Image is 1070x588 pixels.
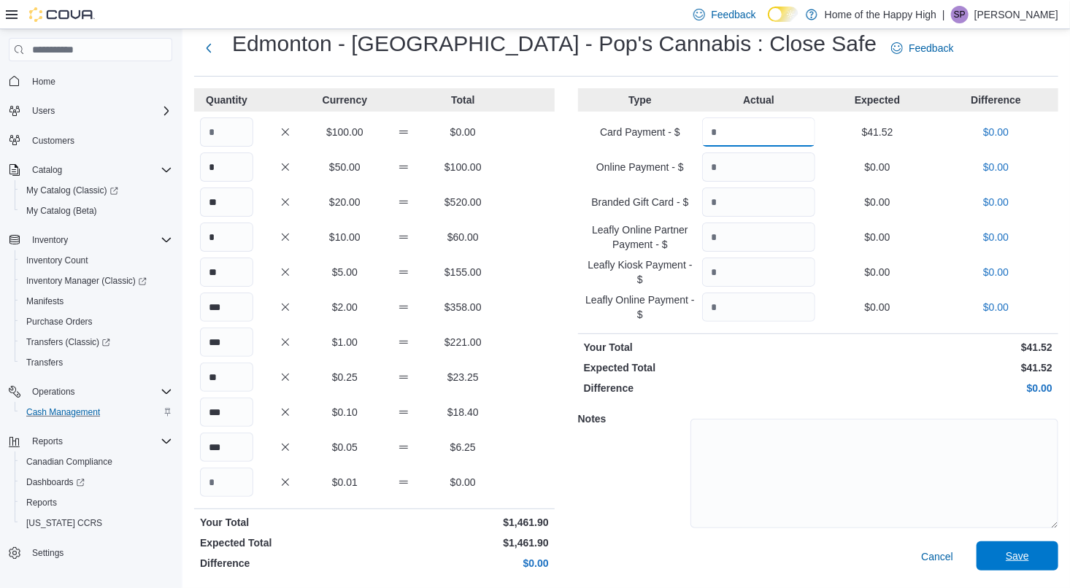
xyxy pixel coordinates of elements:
button: Inventory [3,230,178,250]
button: Reports [3,431,178,452]
p: $0.00 [821,381,1052,395]
p: Leafly Kiosk Payment - $ [584,258,697,287]
button: Catalog [26,161,68,179]
span: Reports [26,433,172,450]
p: Card Payment - $ [584,125,697,139]
span: Transfers [20,354,172,371]
p: $1.00 [318,335,372,349]
p: $0.00 [436,475,490,490]
a: Feedback [885,34,959,63]
a: Canadian Compliance [20,453,118,471]
p: $100.00 [318,125,372,139]
p: Total [436,93,490,107]
input: Quantity [200,363,253,392]
p: $0.00 [436,125,490,139]
button: Canadian Compliance [15,452,178,472]
p: Leafly Online Partner Payment - $ [584,223,697,252]
span: Transfers [26,357,63,368]
p: $0.00 [939,230,1052,244]
button: Settings [3,542,178,563]
span: Dashboards [20,473,172,491]
p: $0.00 [821,300,934,314]
a: My Catalog (Classic) [15,180,178,201]
button: Users [26,102,61,120]
p: Difference [939,93,1052,107]
span: Reports [20,494,172,511]
a: Dashboards [15,472,178,492]
p: Actual [702,93,815,107]
button: Catalog [3,160,178,180]
p: $0.25 [318,370,372,384]
button: Customers [3,130,178,151]
p: $20.00 [318,195,372,209]
input: Quantity [200,152,253,182]
p: Home of the Happy High [825,6,936,23]
span: Home [26,71,172,90]
p: $0.00 [377,556,549,570]
p: $41.52 [821,340,1052,355]
p: $0.00 [939,265,1052,279]
button: Cash Management [15,402,178,422]
span: Purchase Orders [26,316,93,328]
p: $50.00 [318,160,372,174]
button: Next [194,34,223,63]
p: $0.00 [821,160,934,174]
input: Quantity [200,258,253,287]
span: Canadian Compliance [20,453,172,471]
p: $155.00 [436,265,490,279]
p: | [942,6,945,23]
p: Currency [318,93,372,107]
p: $41.52 [821,125,934,139]
p: Branded Gift Card - $ [584,195,697,209]
span: Cash Management [26,406,100,418]
h1: Edmonton - [GEOGRAPHIC_DATA] - Pop's Cannabis : Close Safe [232,29,877,58]
nav: Complex example [9,64,172,587]
p: $6.25 [436,440,490,454]
span: Dark Mode [768,22,769,23]
a: [US_STATE] CCRS [20,514,108,532]
h5: Notes [578,404,688,433]
input: Quantity [702,187,815,217]
p: $1,461.90 [377,535,549,550]
p: $1,461.90 [377,515,549,530]
span: Inventory Manager (Classic) [20,272,172,290]
div: Scott Pfeifle [951,6,969,23]
span: Customers [32,135,74,147]
span: Catalog [26,161,172,179]
input: Quantity [702,258,815,287]
input: Quantity [200,223,253,252]
p: Online Payment - $ [584,160,697,174]
button: Purchase Orders [15,312,178,332]
a: Inventory Manager (Classic) [20,272,153,290]
span: Inventory [32,234,68,246]
p: $221.00 [436,335,490,349]
a: Manifests [20,293,69,310]
span: Canadian Compliance [26,456,112,468]
input: Quantity [200,433,253,462]
button: My Catalog (Beta) [15,201,178,221]
p: $5.00 [318,265,372,279]
span: Feedback [909,41,953,55]
input: Quantity [702,117,815,147]
input: Quantity [200,293,253,322]
p: Your Total [200,515,372,530]
p: Type [584,93,697,107]
a: Transfers (Classic) [20,333,116,351]
a: Purchase Orders [20,313,99,330]
span: Cash Management [20,403,172,421]
span: Home [32,76,55,88]
a: Customers [26,132,80,150]
span: Reports [32,436,63,447]
a: Home [26,73,61,90]
span: Inventory [26,231,172,249]
p: $0.00 [821,265,934,279]
span: Settings [32,547,63,559]
span: My Catalog (Classic) [20,182,172,199]
span: Transfers (Classic) [26,336,110,348]
p: $41.52 [821,360,1052,375]
button: Home [3,70,178,91]
span: [US_STATE] CCRS [26,517,102,529]
button: Inventory Count [15,250,178,271]
span: Dashboards [26,476,85,488]
p: $18.40 [436,405,490,419]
